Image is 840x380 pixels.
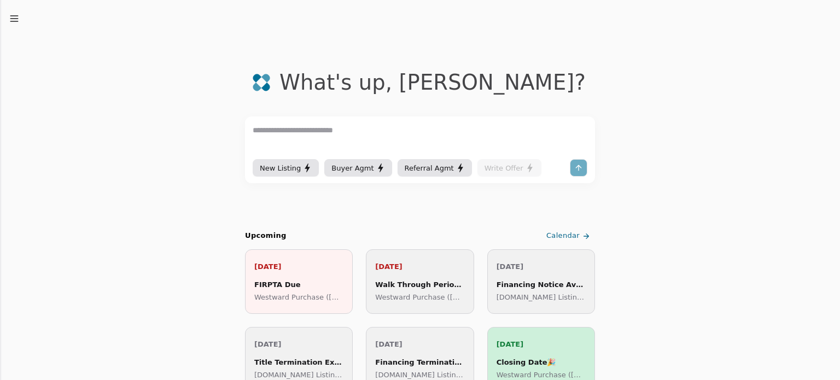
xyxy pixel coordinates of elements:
div: Closing Date 🎉 [497,356,586,368]
span: Referral Agmt [405,162,454,174]
div: Walk Through Period Begins [375,279,464,290]
div: Title Termination Expires [254,356,343,368]
div: What's up , [PERSON_NAME] ? [279,70,586,95]
button: Buyer Agmt [324,159,392,177]
p: [DATE] [254,338,343,350]
button: New Listing [253,159,319,177]
a: [DATE]Financing Notice Available[DOMAIN_NAME] Listing ([GEOGRAPHIC_DATA]) [487,249,595,314]
a: [DATE]FIRPTA DueWestward Purchase ([GEOGRAPHIC_DATA]) [245,249,353,314]
img: logo [252,73,271,92]
div: FIRPTA Due [254,279,343,290]
span: Buyer Agmt [331,162,374,174]
button: Referral Agmt [398,159,472,177]
div: Financing Termination Deadline [375,356,464,368]
p: [DATE] [375,338,464,350]
p: Westward Purchase ([GEOGRAPHIC_DATA]) [375,291,464,303]
p: [DOMAIN_NAME] Listing ([GEOGRAPHIC_DATA]) [497,291,586,303]
div: Financing Notice Available [497,279,586,290]
p: [DATE] [254,261,343,272]
span: Calendar [546,230,580,242]
p: [DATE] [497,338,586,350]
a: Calendar [544,227,595,245]
a: [DATE]Walk Through Period BeginsWestward Purchase ([GEOGRAPHIC_DATA]) [366,249,474,314]
h2: Upcoming [245,230,287,242]
p: [DATE] [497,261,586,272]
p: Westward Purchase ([GEOGRAPHIC_DATA]) [254,291,343,303]
div: New Listing [260,162,312,174]
p: [DATE] [375,261,464,272]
